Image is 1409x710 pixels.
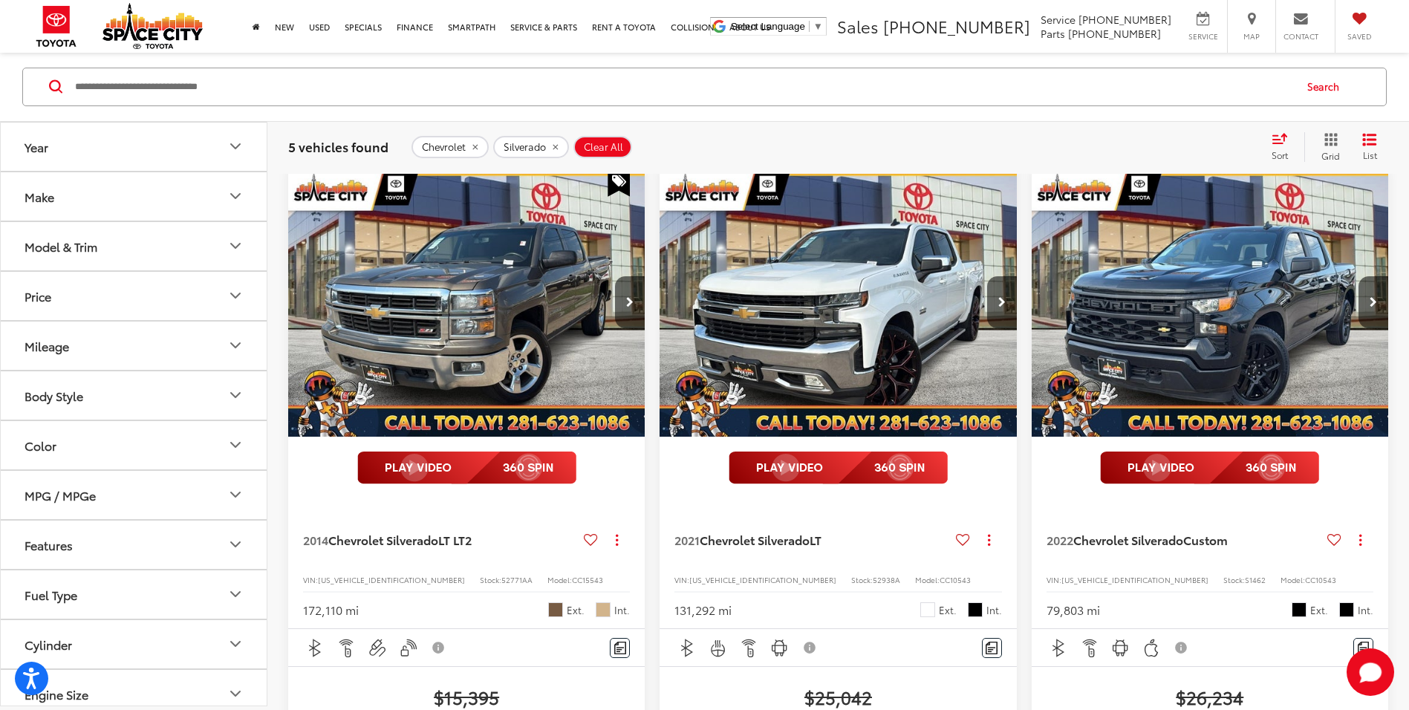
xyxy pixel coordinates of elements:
span: Chevrolet Silverado [328,531,438,548]
img: Bluetooth® [1050,639,1068,657]
span: Stock: [480,574,501,585]
span: Saved [1343,31,1376,42]
button: Fuel TypeFuel Type [1,570,268,619]
img: Heated Steering Wheel [709,639,727,657]
img: Android Auto [1111,639,1130,657]
span: Model: [547,574,572,585]
span: 52938A [873,574,900,585]
button: Actions [604,527,630,553]
span: Beige [596,602,611,617]
a: 2014Chevrolet SilveradoLT LT2 [303,532,578,548]
div: Mileage [25,339,69,353]
img: Remote Start [740,639,758,657]
button: Comments [1353,638,1373,658]
button: remove Silverado [493,136,569,158]
button: Clear All [573,136,632,158]
input: Search by Make, Model, or Keyword [74,69,1293,105]
span: dropdown dots [1359,534,1361,546]
span: Sales [837,14,879,38]
button: View Disclaimer [426,632,452,663]
img: full motion video [1100,452,1319,484]
div: Year [25,140,48,154]
span: CC10543 [940,574,971,585]
span: Custom [1183,531,1228,548]
button: View Disclaimer [1170,632,1195,663]
img: Apple CarPlay [1142,639,1161,657]
span: 2014 [303,531,328,548]
img: 2021 Chevrolet Silverado LT [659,169,1018,437]
div: Model & Trim [227,238,244,255]
svg: Start Chat [1347,648,1394,696]
span: Stock: [851,574,873,585]
div: 2014 Chevrolet Silverado LT LT2 0 [287,169,646,437]
span: Clear All [584,141,623,153]
span: Model: [1281,574,1305,585]
span: Model: [915,574,940,585]
div: 172,110 mi [303,602,359,619]
img: Comments [1358,642,1370,654]
div: Body Style [25,388,83,403]
div: Fuel Type [227,586,244,604]
button: Next image [987,276,1017,328]
button: PricePrice [1,272,268,320]
span: LT LT2 [438,531,472,548]
a: 2022 Chevrolet Silverado Custom2022 Chevrolet Silverado Custom2022 Chevrolet Silverado Custom2022... [1031,169,1390,437]
span: Chevrolet Silverado [700,531,810,548]
div: Body Style [227,387,244,405]
span: Brownstone Metallic [548,602,563,617]
div: 79,803 mi [1047,602,1100,619]
img: full motion video [357,452,576,484]
button: Comments [982,638,1002,658]
span: [PHONE_NUMBER] [1068,26,1161,41]
span: dropdown dots [616,534,618,546]
span: VIN: [1047,574,1061,585]
button: Select sort value [1264,132,1304,162]
span: LT [810,531,821,548]
div: 2022 Chevrolet Silverado Custom 0 [1031,169,1390,437]
div: Model & Trim [25,239,97,253]
div: Make [25,189,54,203]
span: Summit White [920,602,935,617]
button: remove Chevrolet [411,136,489,158]
button: Actions [1347,527,1373,553]
img: 2022 Chevrolet Silverado Custom [1031,169,1390,438]
span: CC15543 [572,574,603,585]
button: Grid View [1304,132,1351,162]
img: full motion video [729,452,948,484]
span: VIN: [303,574,318,585]
span: 2021 [674,531,700,548]
div: Color [227,437,244,455]
span: dropdown dots [988,534,990,546]
div: Make [227,188,244,206]
span: Black [1292,602,1307,617]
span: Service [1186,31,1220,42]
span: Grid [1321,149,1340,162]
img: Keyless Entry [399,639,417,657]
div: Year [227,138,244,156]
span: ▼ [813,21,823,32]
div: Cylinder [25,637,72,651]
span: Int. [986,603,1002,617]
div: Engine Size [227,685,244,703]
div: Price [25,289,51,303]
span: $25,042 [674,685,1001,708]
button: Body StyleBody Style [1,371,268,420]
span: Ext. [939,603,957,617]
span: [US_VEHICLE_IDENTIFICATION_NUMBER] [1061,574,1208,585]
div: MPG / MPGe [227,486,244,504]
span: VIN: [674,574,689,585]
span: [PHONE_NUMBER] [1078,12,1171,27]
a: 2021 Chevrolet Silverado LT2021 Chevrolet Silverado LT2021 Chevrolet Silverado LT2021 Chevrolet S... [659,169,1018,437]
span: Stock: [1223,574,1245,585]
div: Cylinder [227,636,244,654]
span: Black [1339,602,1354,617]
span: Black [968,602,983,617]
button: Next image [615,276,645,328]
img: Space City Toyota [102,3,203,49]
span: Int. [614,603,630,617]
span: Chevrolet Silverado [1073,531,1183,548]
span: Chevrolet [422,141,466,153]
span: $26,234 [1047,685,1373,708]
